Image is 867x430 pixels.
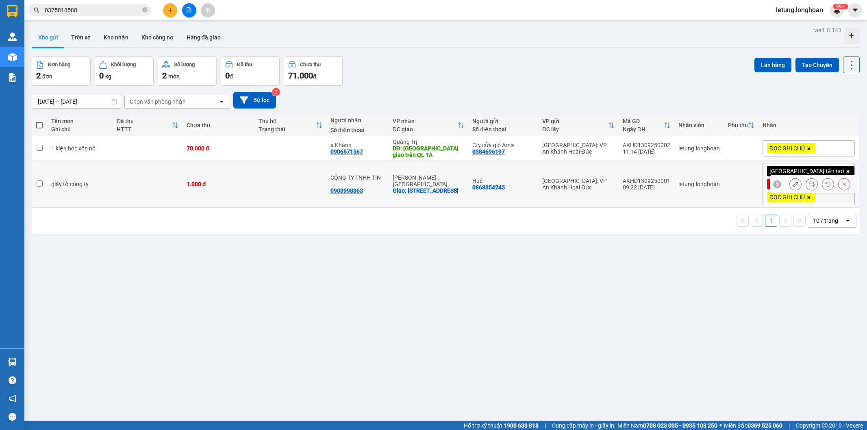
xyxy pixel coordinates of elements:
[769,193,805,201] span: ĐỌC GHI CHÚ
[542,142,615,155] div: [GEOGRAPHIC_DATA]: VP An Khánh Hoài Đức
[51,126,109,132] div: Ghi chú
[51,118,109,124] div: Tên món
[330,181,335,187] span: ...
[99,71,104,80] span: 0
[32,95,121,108] input: Select a date range.
[678,181,720,187] div: letung.longhoan
[135,28,180,47] button: Kho công nợ
[272,88,280,96] sup: 2
[8,358,17,366] img: warehouse-icon
[769,145,805,152] span: ĐỌC GHI CHÚ
[789,421,790,430] span: |
[504,422,539,429] strong: 1900 633 818
[763,122,855,128] div: Nhãn
[472,118,534,124] div: Người gửi
[833,4,848,9] sup: 365
[472,142,534,148] div: Cty cửa gió Amiv
[848,3,862,17] button: caret-down
[9,395,16,402] span: notification
[259,126,316,132] div: Trạng thái
[747,422,782,429] strong: 0369 525 060
[678,145,720,152] div: letung.longhoan
[45,6,141,15] input: Tìm tên, số ĐT hoặc mã đơn
[95,56,154,86] button: Khối lượng0kg
[186,7,192,13] span: file-add
[330,187,363,194] div: 0903998363
[769,180,813,188] span: Hàng đã báo gấp
[724,115,758,136] th: Toggle SortBy
[167,7,173,13] span: plus
[542,178,615,191] div: [GEOGRAPHIC_DATA]: VP An Khánh Hoài Đức
[795,58,839,72] button: Tạo Chuyến
[619,115,674,136] th: Toggle SortBy
[97,28,135,47] button: Kho nhận
[225,71,230,80] span: 0
[852,7,859,14] span: caret-down
[174,62,195,67] div: Số lượng
[113,115,183,136] th: Toggle SortBy
[254,115,326,136] th: Toggle SortBy
[833,7,841,14] img: icon-new-feature
[552,421,615,430] span: Cung cấp máy in - giấy in:
[728,122,748,128] div: Phụ thu
[42,73,52,80] span: đơn
[182,3,196,17] button: file-add
[542,118,608,124] div: VP gửi
[187,122,250,128] div: Chưa thu
[117,126,172,132] div: HTTT
[393,187,465,194] div: Giao: 346 Bến Vân Đồn, Phường 1, Quận 4, Tp.HCM
[330,174,385,187] div: CÔNG TY TNHH TIN HỌC VI NA
[617,421,717,430] span: Miền Nam
[719,424,722,427] span: ⚪️
[538,115,619,136] th: Toggle SortBy
[754,58,791,72] button: Lên hàng
[393,145,465,158] div: DĐ: TP Đông Hà Quảng trị giao trên QL 1A
[158,56,217,86] button: Số lượng2món
[51,145,109,152] div: 1 kiện bọc xốp nổ
[111,62,136,67] div: Khối lượng
[393,118,458,124] div: VP nhận
[288,71,313,80] span: 71.000
[765,215,777,227] button: 1
[472,126,534,132] div: Số điện thoại
[623,118,664,124] div: Mã GD
[813,217,838,225] div: 10 / trang
[259,118,316,124] div: Thu hộ
[313,73,316,80] span: đ
[142,7,147,14] span: close-circle
[822,423,828,428] span: copyright
[117,118,172,124] div: Đã thu
[284,56,343,86] button: Chưa thu71.000đ
[678,122,720,128] div: Nhân viên
[218,98,225,105] svg: open
[34,7,39,13] span: search
[393,174,465,187] div: [PERSON_NAME] : [GEOGRAPHIC_DATA]
[330,148,363,155] div: 0906571567
[142,7,147,12] span: close-circle
[163,3,177,17] button: plus
[769,167,844,175] span: [GEOGRAPHIC_DATA] tận nơi
[8,73,17,82] img: solution-icon
[472,184,505,191] div: 0868354245
[130,98,186,106] div: Chọn văn phòng nhận
[542,126,608,132] div: ĐC lấy
[168,73,180,80] span: món
[8,33,17,41] img: warehouse-icon
[187,181,250,187] div: 1.000 đ
[472,148,505,155] div: 0384696197
[48,62,70,67] div: Đơn hàng
[623,142,670,148] div: AKHD1309250002
[8,53,17,61] img: warehouse-icon
[843,28,860,44] div: Tạo kho hàng mới
[330,117,385,124] div: Người nhận
[545,421,546,430] span: |
[221,56,280,86] button: Đã thu0đ
[789,178,802,190] div: Sửa đơn hàng
[36,71,41,80] span: 2
[237,62,252,67] div: Đã thu
[187,145,250,152] div: 70.000 đ
[814,26,841,35] div: ver 1.8.143
[643,422,717,429] strong: 0708 023 035 - 0935 103 250
[330,127,385,133] div: Số điện thoại
[230,73,233,80] span: đ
